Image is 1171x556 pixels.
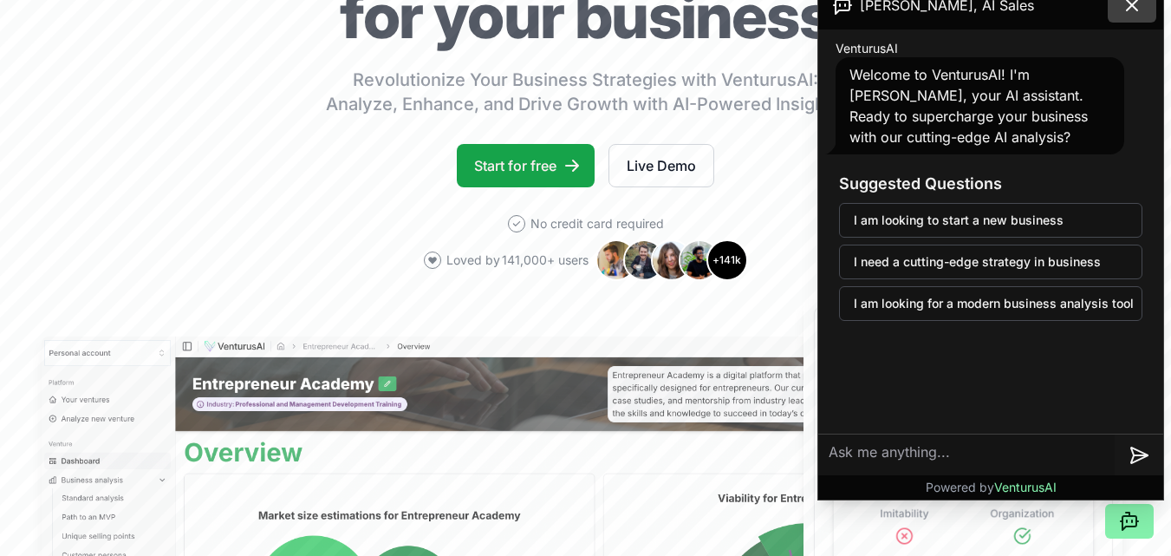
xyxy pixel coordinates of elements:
[623,239,665,281] img: Avatar 2
[679,239,720,281] img: Avatar 4
[651,239,693,281] img: Avatar 3
[839,203,1142,238] button: I am looking to start a new business
[994,480,1057,494] span: VenturusAI
[608,144,714,187] a: Live Demo
[457,144,595,187] a: Start for free
[839,245,1142,279] button: I need a cutting-edge strategy in business
[839,286,1142,321] button: I am looking for a modern business analysis tool
[926,479,1057,496] p: Powered by
[595,239,637,281] img: Avatar 1
[836,40,898,57] span: VenturusAI
[839,172,1142,196] h3: Suggested Questions
[849,66,1088,146] span: Welcome to VenturusAI! I'm [PERSON_NAME], your AI assistant. Ready to supercharge your business w...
